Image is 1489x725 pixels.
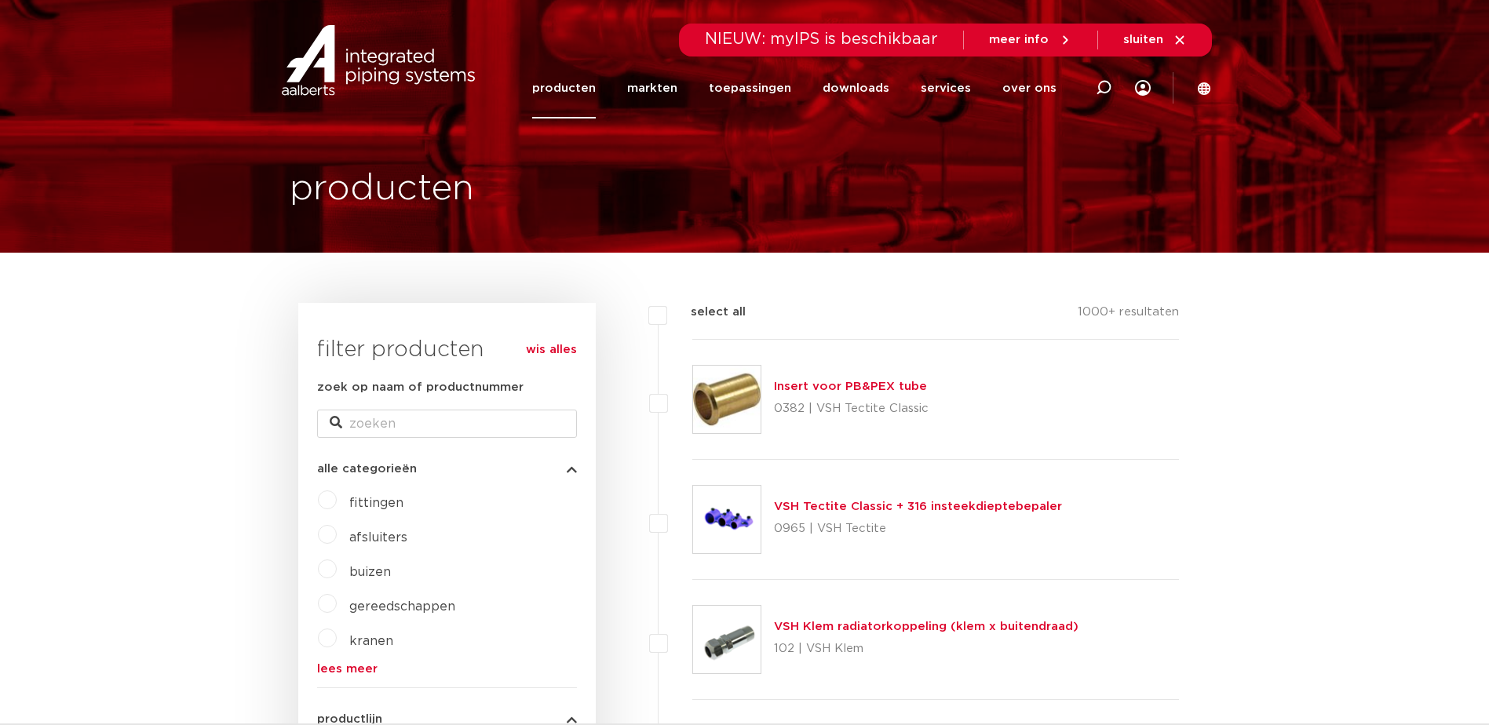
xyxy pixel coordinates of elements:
[693,486,761,553] img: Thumbnail for VSH Tectite Classic + 316 insteekdieptebepaler
[349,497,403,509] a: fittingen
[989,33,1072,47] a: meer info
[317,663,577,675] a: lees meer
[693,366,761,433] img: Thumbnail for Insert voor PB&PEX tube
[290,164,474,214] h1: producten
[1123,34,1163,46] span: sluiten
[317,410,577,438] input: zoeken
[774,516,1062,541] p: 0965 | VSH Tectite
[627,58,677,118] a: markten
[317,463,577,475] button: alle categorieën
[823,58,889,118] a: downloads
[989,34,1049,46] span: meer info
[693,606,761,673] img: Thumbnail for VSH Klem radiatorkoppeling (klem x buitendraad)
[709,58,791,118] a: toepassingen
[317,463,417,475] span: alle categorieën
[1123,33,1187,47] a: sluiten
[774,636,1078,661] p: 102 | VSH Klem
[667,303,746,322] label: select all
[774,621,1078,632] a: VSH Klem radiatorkoppeling (klem x buitendraad)
[317,713,382,725] span: productlijn
[921,58,971,118] a: services
[1078,303,1179,327] p: 1000+ resultaten
[774,381,927,392] a: Insert voor PB&PEX tube
[774,396,929,421] p: 0382 | VSH Tectite Classic
[532,58,1057,118] nav: Menu
[532,58,596,118] a: producten
[349,635,393,647] a: kranen
[317,378,524,397] label: zoek op naam of productnummer
[317,713,577,725] button: productlijn
[774,501,1062,512] a: VSH Tectite Classic + 316 insteekdieptebepaler
[317,334,577,366] h3: filter producten
[526,341,577,359] a: wis alles
[349,531,407,544] a: afsluiters
[349,566,391,578] a: buizen
[1002,58,1057,118] a: over ons
[705,31,938,47] span: NIEUW: myIPS is beschikbaar
[349,600,455,613] a: gereedschappen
